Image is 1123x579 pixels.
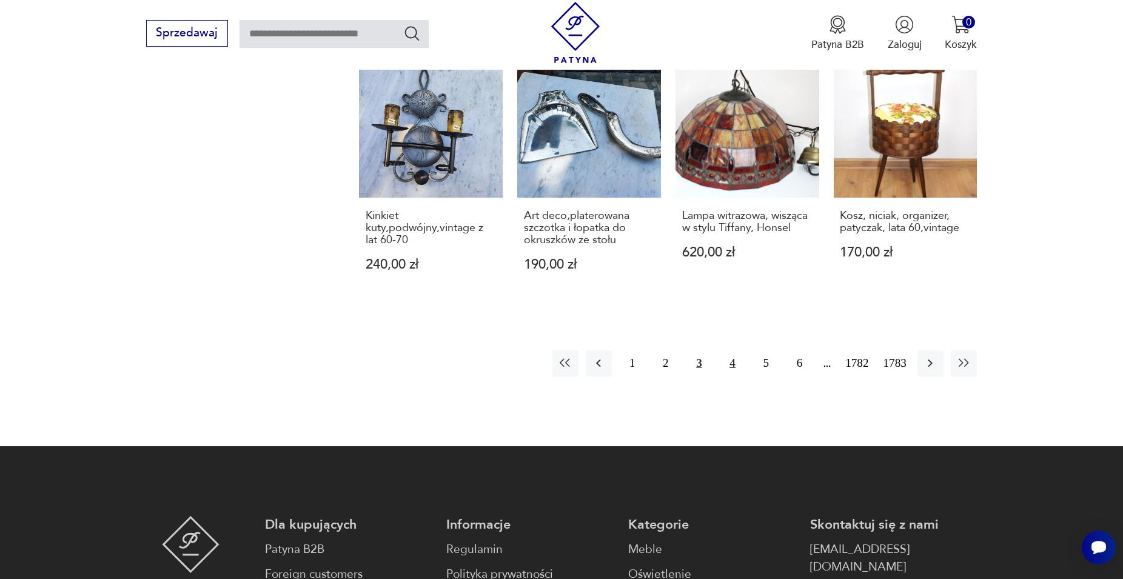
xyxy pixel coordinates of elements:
[682,246,813,259] p: 620,00 zł
[682,210,813,235] h3: Lampa witrażowa, wisząca w stylu Tiffany, Honsel
[828,15,847,34] img: Ikona medalu
[366,210,496,247] h3: Kinkiet kuty,podwójny,vintage z lat 60-70
[446,541,614,558] a: Regulamin
[652,350,679,377] button: 2
[517,55,661,300] a: Art deco,platerowana szczotka i łopatka do okruszków ze stołuArt deco,platerowana szczotka i łopa...
[945,15,977,52] button: 0Koszyk
[888,15,922,52] button: Zaloguj
[686,350,712,377] button: 3
[403,24,421,42] button: Szukaj
[880,350,910,377] button: 1783
[619,350,645,377] button: 1
[628,541,796,558] a: Meble
[895,15,914,34] img: Ikonka użytkownika
[811,15,864,52] button: Patyna B2B
[359,55,503,300] a: Kinkiet kuty,podwójny,vintage z lat 60-70Kinkiet kuty,podwójny,vintage z lat 60-70240,00 zł
[811,38,864,52] p: Patyna B2B
[962,16,975,28] div: 0
[811,15,864,52] a: Ikona medaluPatyna B2B
[628,516,796,534] p: Kategorie
[810,516,977,534] p: Skontaktuj się z nami
[834,55,977,300] a: Kosz, niciak, organizer, patyczak, lata 60,vintageKosz, niciak, organizer, patyczak, lata 60,vint...
[366,258,496,271] p: 240,00 zł
[810,541,977,576] a: [EMAIL_ADDRESS][DOMAIN_NAME]
[720,350,746,377] button: 4
[945,38,977,52] p: Koszyk
[840,246,970,259] p: 170,00 zł
[786,350,813,377] button: 6
[545,2,606,63] img: Patyna - sklep z meblami i dekoracjami vintage
[446,516,614,534] p: Informacje
[146,29,228,39] a: Sprzedawaj
[1082,530,1116,564] iframe: Smartsupp widget button
[265,516,432,534] p: Dla kupujących
[840,210,970,235] h3: Kosz, niciak, organizer, patyczak, lata 60,vintage
[524,258,654,271] p: 190,00 zł
[524,210,654,247] h3: Art deco,platerowana szczotka i łopatka do okruszków ze stołu
[265,541,432,558] a: Patyna B2B
[753,350,779,377] button: 5
[675,55,819,300] a: Lampa witrażowa, wisząca w stylu Tiffany, HonselLampa witrażowa, wisząca w stylu Tiffany, Honsel6...
[888,38,922,52] p: Zaloguj
[842,350,872,377] button: 1782
[146,20,228,47] button: Sprzedawaj
[162,516,220,573] img: Patyna - sklep z meblami i dekoracjami vintage
[951,15,970,34] img: Ikona koszyka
